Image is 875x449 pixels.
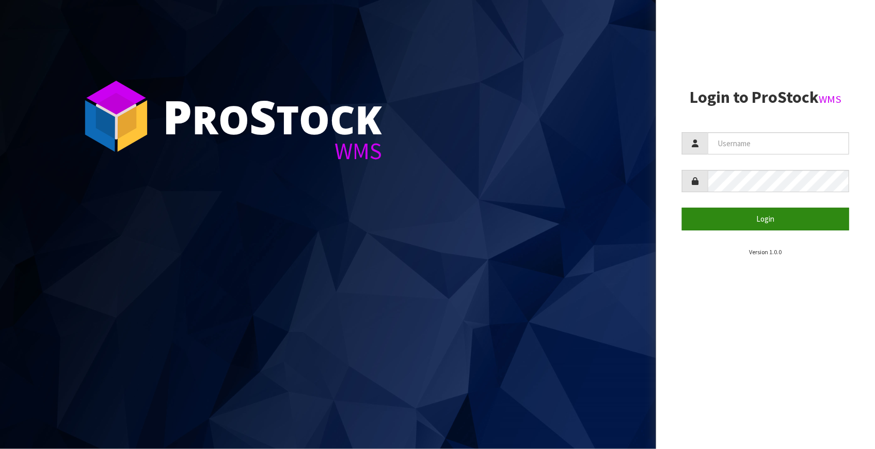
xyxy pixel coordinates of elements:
span: P [163,85,192,148]
small: Version 1.0.0 [750,248,782,256]
span: S [249,85,276,148]
button: Login [682,208,849,230]
div: ro tock [163,93,382,140]
input: Username [708,132,849,154]
img: ProStock Cube [77,78,155,155]
h2: Login to ProStock [682,88,849,106]
small: WMS [819,92,841,106]
div: WMS [163,140,382,163]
